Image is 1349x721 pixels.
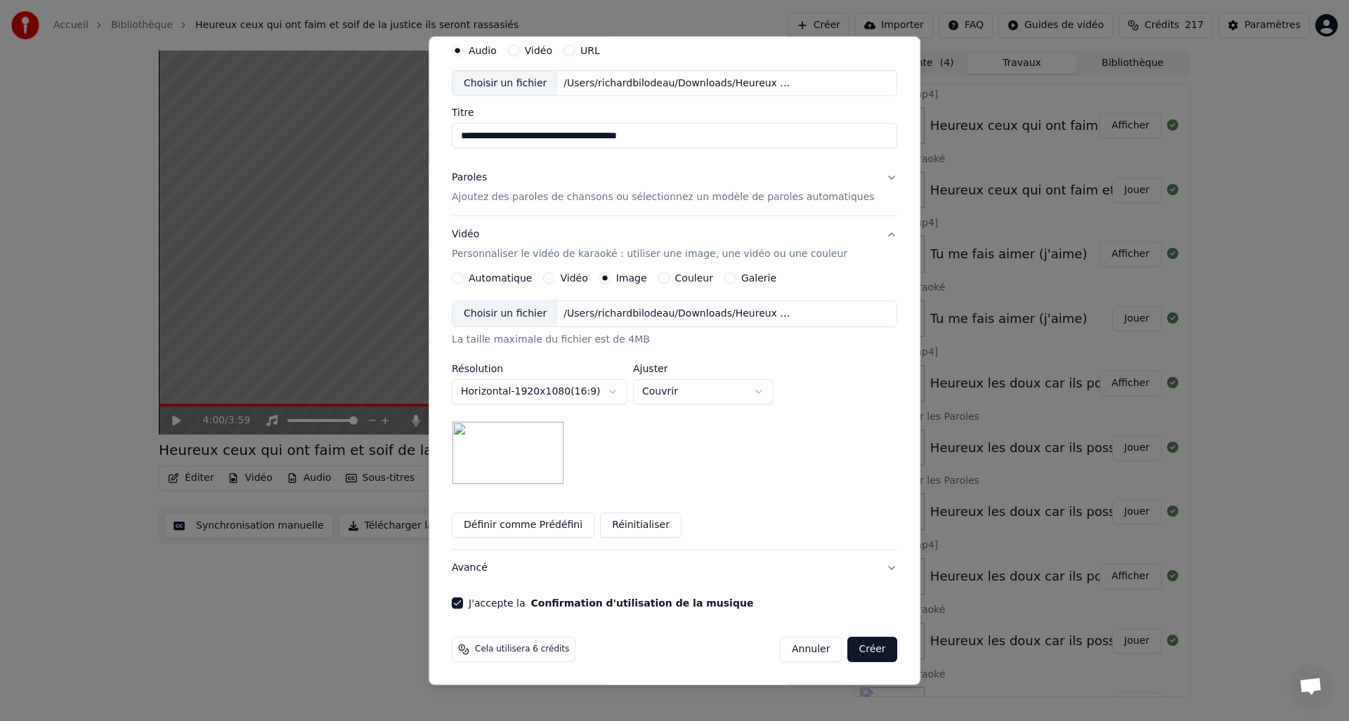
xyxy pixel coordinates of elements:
[452,512,594,538] button: Définir comme Prédéfini
[580,45,600,55] label: URL
[452,247,847,261] p: Personnaliser le vidéo de karaoké : utiliser une image, une vidéo ou une couleur
[616,273,647,283] label: Image
[452,333,897,347] div: La taille maximale du fichier est de 4MB
[559,307,797,321] div: /Users/richardbilodeau/Downloads/Heureux les coeurs purs car ils .jpg
[469,598,753,608] label: J'accepte la
[452,550,897,586] button: Avancé
[452,272,897,549] div: VidéoPersonnaliser le vidéo de karaoké : utiliser une image, une vidéo ou une couleur
[741,273,776,283] label: Galerie
[452,159,897,216] button: ParolesAjoutez des paroles de chansons ou sélectionnez un modèle de paroles automatiques
[452,227,847,261] div: Vidéo
[452,171,487,185] div: Paroles
[452,216,897,272] button: VidéoPersonnaliser le vidéo de karaoké : utiliser une image, une vidéo ou une couleur
[780,637,842,662] button: Annuler
[848,637,897,662] button: Créer
[531,598,754,608] button: J'accepte la
[600,512,682,538] button: Réinitialiser
[561,273,588,283] label: Vidéo
[452,301,558,326] div: Choisir un fichier
[633,364,774,373] label: Ajuster
[559,76,797,90] div: /Users/richardbilodeau/Downloads/Heureux les coeurs purs car ils verront [DEMOGRAPHIC_DATA] (03).wav
[469,45,497,55] label: Audio
[475,644,569,655] span: Cela utilisera 6 crédits
[452,364,627,373] label: Résolution
[675,273,713,283] label: Couleur
[452,107,897,117] label: Titre
[525,45,552,55] label: Vidéo
[469,273,532,283] label: Automatique
[452,190,875,204] p: Ajoutez des paroles de chansons ou sélectionnez un modèle de paroles automatiques
[452,70,558,95] div: Choisir un fichier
